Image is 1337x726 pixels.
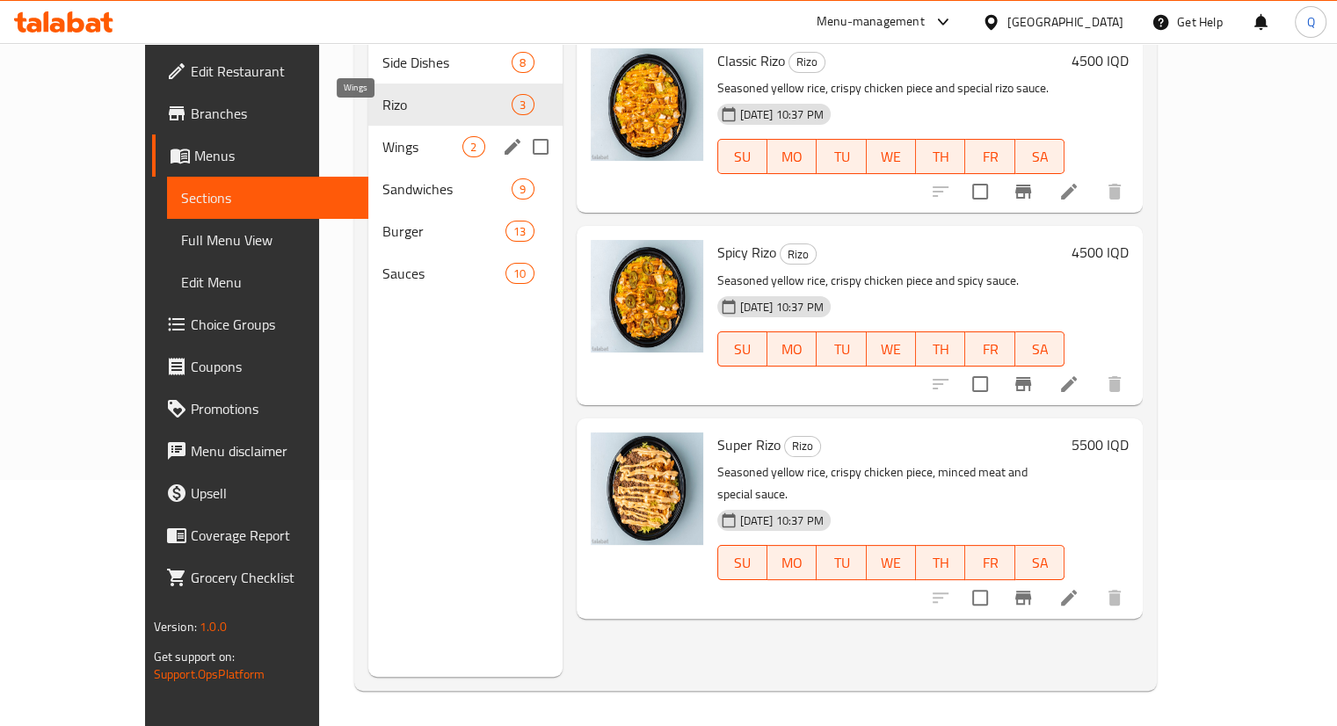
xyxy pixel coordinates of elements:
span: Super Rizo [717,432,781,458]
button: WE [867,139,916,174]
span: TH [923,337,958,362]
button: TH [916,545,965,580]
button: edit [499,134,526,160]
div: items [512,94,534,115]
button: Branch-specific-item [1002,363,1044,405]
button: SA [1015,139,1065,174]
img: Super Rizo [591,432,703,545]
button: WE [867,545,916,580]
div: items [505,263,534,284]
span: Sections [181,187,354,208]
span: Choice Groups [191,314,354,335]
span: Select to update [962,173,999,210]
div: Sauces10 [368,252,562,294]
span: MO [774,144,810,170]
a: Edit Menu [167,261,368,303]
span: 8 [512,54,533,71]
span: SU [725,550,760,576]
span: Menu disclaimer [191,440,354,461]
span: Rizo [785,436,820,456]
button: MO [767,139,817,174]
button: TU [817,331,866,367]
p: Seasoned yellow rice, crispy chicken piece and special rizo sauce. [717,77,1065,99]
button: SU [717,139,767,174]
p: Seasoned yellow rice, crispy chicken piece, minced meat and special sauce. [717,461,1065,505]
div: items [512,52,534,73]
h6: 5500 IQD [1072,432,1129,457]
span: Rizo [789,52,825,72]
span: 10 [506,265,533,282]
span: 2 [463,139,483,156]
button: FR [965,331,1014,367]
a: Coupons [152,345,368,388]
span: WE [874,550,909,576]
span: Get support on: [154,645,235,668]
h6: 4500 IQD [1072,240,1129,265]
span: Promotions [191,398,354,419]
div: Burger13 [368,210,562,252]
div: items [512,178,534,200]
span: Coupons [191,356,354,377]
a: Grocery Checklist [152,556,368,599]
button: FR [965,139,1014,174]
img: Classic Rizo [591,48,703,161]
span: Branches [191,103,354,124]
button: Branch-specific-item [1002,577,1044,619]
span: Upsell [191,483,354,504]
a: Choice Groups [152,303,368,345]
span: 3 [512,97,533,113]
button: MO [767,545,817,580]
span: FR [972,144,1007,170]
span: Rizo [382,94,512,115]
button: SA [1015,331,1065,367]
span: TU [824,144,859,170]
img: Spicy Rizo [591,240,703,352]
span: Spicy Rizo [717,239,776,265]
span: Menus [194,145,354,166]
a: Promotions [152,388,368,430]
span: SA [1022,550,1057,576]
span: 13 [506,223,533,240]
button: SA [1015,545,1065,580]
span: 1.0.0 [200,615,227,638]
span: Burger [382,221,505,242]
button: SU [717,331,767,367]
div: Rizo [780,243,817,265]
button: MO [767,331,817,367]
span: Sauces [382,263,505,284]
h6: 4500 IQD [1072,48,1129,73]
span: SA [1022,337,1057,362]
span: Select to update [962,579,999,616]
button: TU [817,545,866,580]
div: Menu-management [817,11,925,33]
span: 9 [512,181,533,198]
div: Rizo3 [368,83,562,126]
span: SA [1022,144,1057,170]
div: items [505,221,534,242]
button: TH [916,139,965,174]
div: Wings2edit [368,126,562,168]
span: WE [874,144,909,170]
div: Side Dishes [382,52,512,73]
span: TH [923,144,958,170]
span: [DATE] 10:37 PM [733,299,831,316]
a: Edit menu item [1058,374,1079,395]
div: Rizo [784,436,821,457]
a: Full Menu View [167,219,368,261]
div: Sandwiches9 [368,168,562,210]
span: Rizo [781,244,816,265]
span: SU [725,337,760,362]
span: Sandwiches [382,178,512,200]
div: Side Dishes8 [368,41,562,83]
a: Coverage Report [152,514,368,556]
span: Classic Rizo [717,47,785,74]
span: [DATE] 10:37 PM [733,106,831,123]
span: Edit Restaurant [191,61,354,82]
span: Grocery Checklist [191,567,354,588]
a: Upsell [152,472,368,514]
a: Sections [167,177,368,219]
button: WE [867,331,916,367]
button: FR [965,545,1014,580]
span: Coverage Report [191,525,354,546]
